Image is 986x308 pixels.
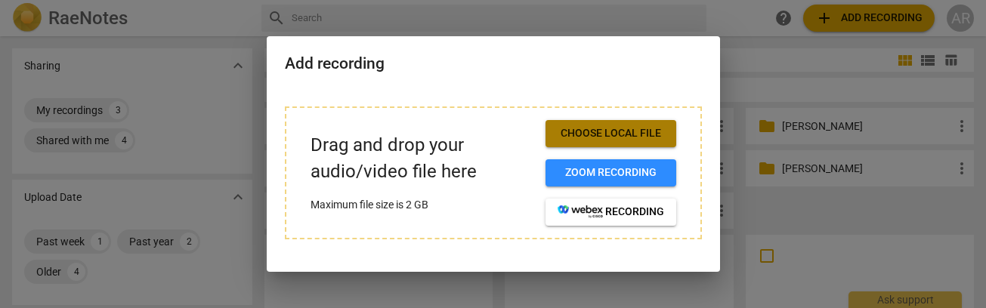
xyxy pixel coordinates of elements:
[311,132,533,185] p: Drag and drop your audio/video file here
[546,120,676,147] button: Choose local file
[311,197,533,213] p: Maximum file size is 2 GB
[558,126,664,141] span: Choose local file
[285,54,702,73] h2: Add recording
[558,205,664,220] span: recording
[546,199,676,226] button: recording
[558,165,664,180] span: Zoom recording
[546,159,676,186] button: Zoom recording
